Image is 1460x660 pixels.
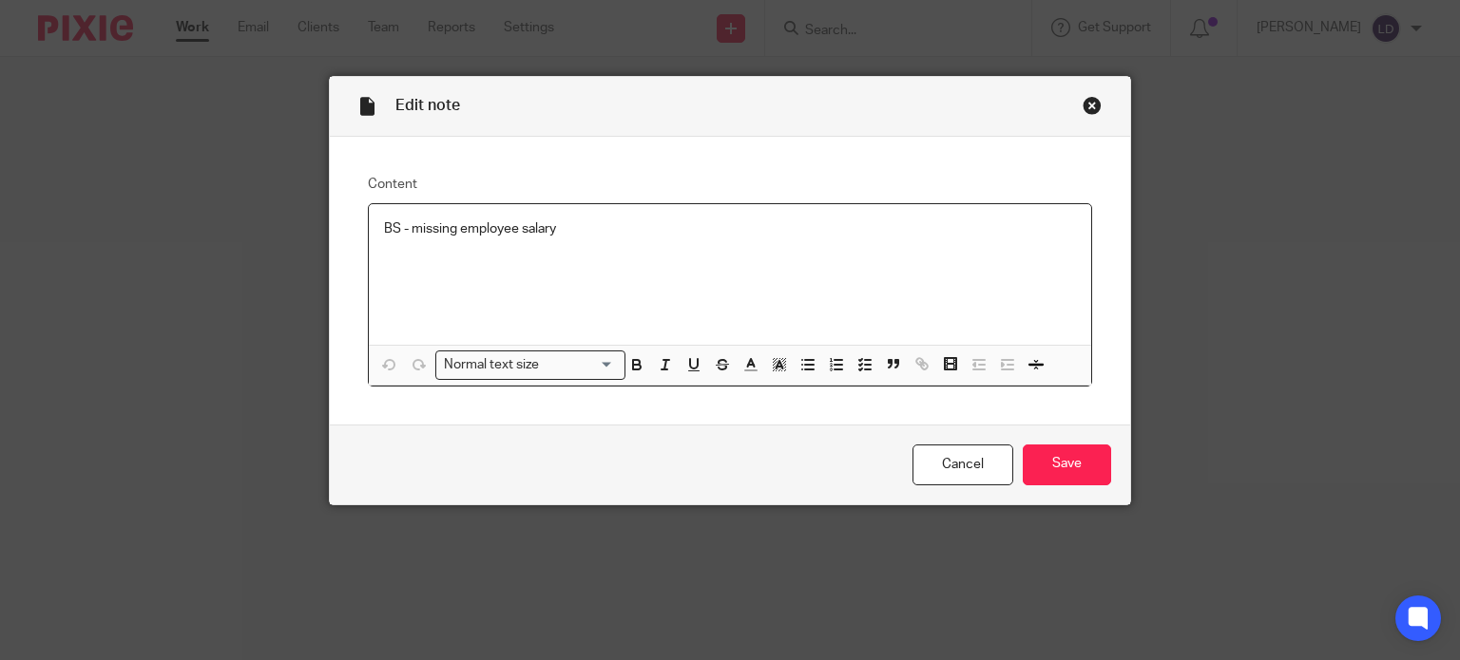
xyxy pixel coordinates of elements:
span: Edit note [395,98,460,113]
div: Search for option [435,350,625,380]
p: BS - missing employee salary [384,219,1077,238]
input: Save [1023,444,1111,485]
label: Content [368,175,1093,194]
span: Normal text size [440,355,544,375]
input: Search for option [546,355,614,375]
div: Close this dialog window [1083,96,1102,115]
a: Cancel [912,444,1013,485]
